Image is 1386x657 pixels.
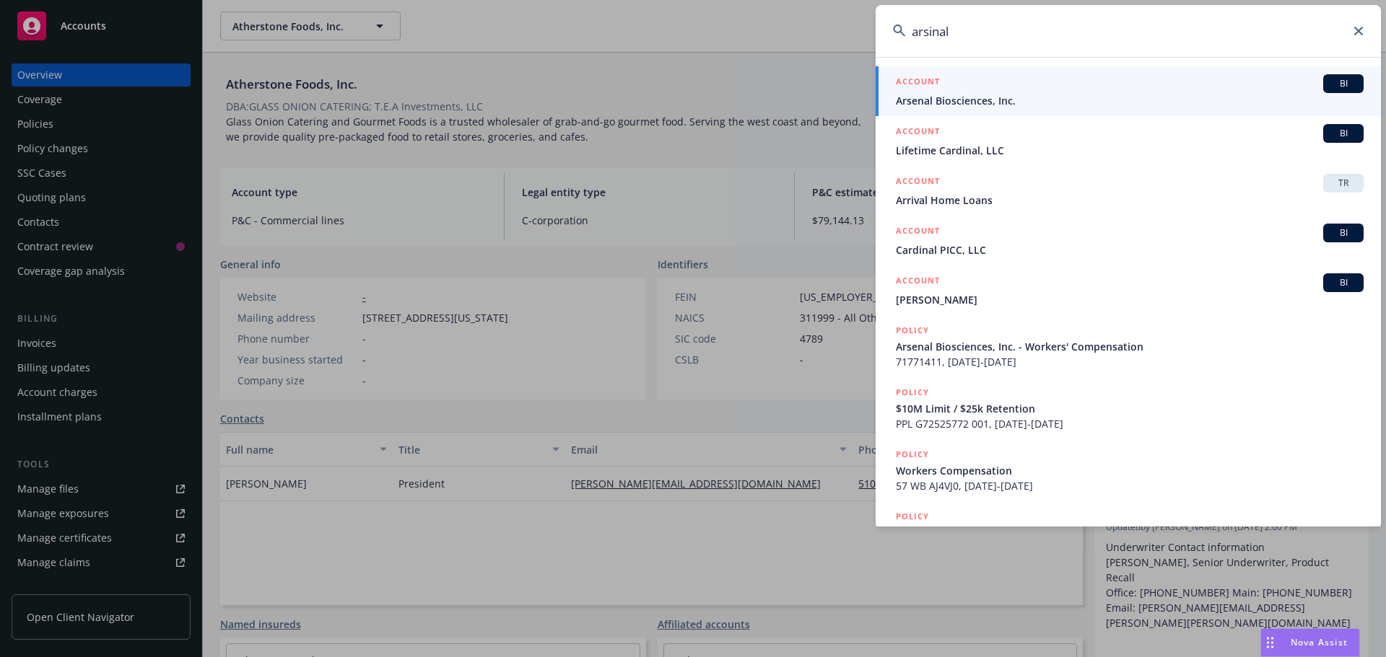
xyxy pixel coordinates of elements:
span: Arsenal Biosciences, Inc. - Workers' Compensation [896,339,1364,354]
h5: ACCOUNT [896,224,940,241]
span: BI [1329,127,1358,140]
h5: ACCOUNT [896,174,940,191]
span: Arrival Home Loans [896,193,1364,208]
span: Cardinal PICC, LLC [896,242,1364,257]
a: ACCOUNTBICardinal PICC, LLC [876,216,1381,265]
span: BI [1329,77,1358,90]
span: Nova Assist [1291,636,1348,648]
a: POLICY$10M Limit / $25k RetentionPPL G72525772 001, [DATE]-[DATE] [876,377,1381,439]
h5: POLICY [896,323,929,338]
span: BI [1329,276,1358,289]
a: POLICYWorkers Compensation57 WB AJ4VJ0, [DATE]-[DATE] [876,439,1381,501]
a: ACCOUNTBILifetime Cardinal, LLC [876,116,1381,166]
a: ACCOUNTBIArsenal Biosciences, Inc. [876,66,1381,116]
span: Workers Compensation [896,463,1364,478]
h5: POLICY [896,385,929,400]
h5: ACCOUNT [896,273,940,291]
a: ACCOUNTTRArrival Home Loans [876,166,1381,216]
h5: ACCOUNT [896,124,940,141]
span: [PERSON_NAME] [896,292,1364,307]
span: 57 WB AJ4VJ0, [DATE]-[DATE] [896,478,1364,493]
h5: POLICY [896,509,929,524]
span: Arsenal Biosciences, Inc. [896,93,1364,108]
span: PROP PremOps [PERSON_NAME] [896,525,1364,540]
a: ACCOUNTBI[PERSON_NAME] [876,265,1381,315]
a: POLICYPROP PremOps [PERSON_NAME] [876,501,1381,563]
span: BI [1329,226,1358,239]
span: $10M Limit / $25k Retention [896,401,1364,416]
span: TR [1329,177,1358,190]
a: POLICYArsenal Biosciences, Inc. - Workers' Compensation71771411, [DATE]-[DATE] [876,315,1381,377]
input: Search... [876,5,1381,57]
div: Drag to move [1261,629,1279,656]
h5: ACCOUNT [896,74,940,92]
span: 71771411, [DATE]-[DATE] [896,354,1364,369]
span: Lifetime Cardinal, LLC [896,143,1364,158]
button: Nova Assist [1260,628,1360,657]
h5: POLICY [896,447,929,462]
span: PPL G72525772 001, [DATE]-[DATE] [896,416,1364,431]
